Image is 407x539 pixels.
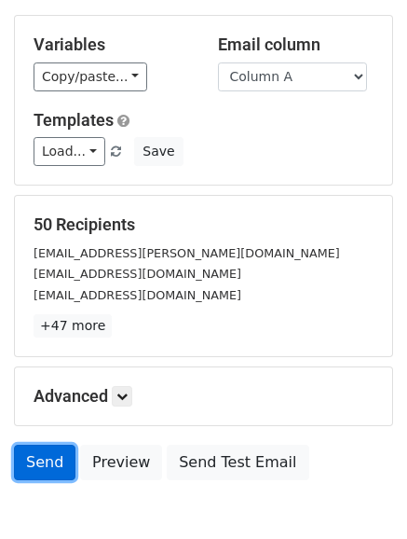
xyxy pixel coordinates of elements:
[34,62,147,91] a: Copy/paste...
[34,288,241,302] small: [EMAIL_ADDRESS][DOMAIN_NAME]
[34,246,340,260] small: [EMAIL_ADDRESS][PERSON_NAME][DOMAIN_NAME]
[34,267,241,281] small: [EMAIL_ADDRESS][DOMAIN_NAME]
[34,314,112,338] a: +47 more
[34,137,105,166] a: Load...
[167,445,308,480] a: Send Test Email
[134,137,183,166] button: Save
[218,35,374,55] h5: Email column
[80,445,162,480] a: Preview
[34,110,114,130] a: Templates
[314,449,407,539] iframe: Chat Widget
[34,386,373,407] h5: Advanced
[34,35,190,55] h5: Variables
[34,214,373,235] h5: 50 Recipients
[14,445,75,480] a: Send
